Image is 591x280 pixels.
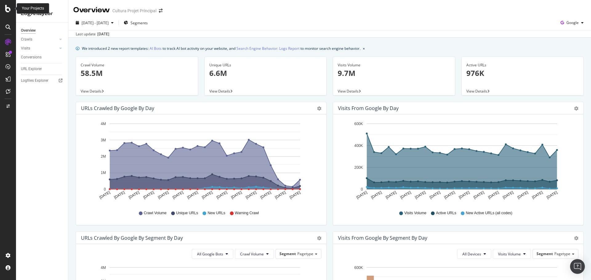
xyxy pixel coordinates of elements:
div: Cultura Projet Principal [112,8,156,14]
text: [DATE] [444,190,456,200]
div: gear [574,236,578,240]
text: [DATE] [546,190,558,200]
div: Crawl Volume [81,62,193,68]
button: Google [558,18,586,28]
text: [DATE] [157,190,170,200]
text: 600K [354,122,363,126]
text: 0 [104,187,106,191]
a: Overview [21,27,64,34]
span: Active URLs [436,211,456,216]
span: Crawl Volume [240,251,264,257]
button: close banner [361,44,366,53]
text: [DATE] [113,190,126,200]
text: 600K [354,266,363,270]
button: Segments [121,18,150,28]
span: View Details [338,89,359,94]
text: [DATE] [414,190,427,200]
span: Visits Volume [498,251,521,257]
div: Logfiles Explorer [21,77,48,84]
p: 58.5M [81,68,193,78]
div: Visits from Google by day [338,105,399,111]
a: AI Bots [150,45,162,52]
text: [DATE] [531,190,544,200]
div: Conversions [21,54,42,61]
div: info banner [76,45,584,52]
text: [DATE] [385,190,397,200]
div: Overview [73,5,110,15]
a: Search Engine Behavior: Logs Report [236,45,300,52]
span: Visits Volume [404,211,426,216]
text: [DATE] [143,190,155,200]
text: 4M [101,266,106,270]
text: [DATE] [201,190,213,200]
div: [DATE] [97,31,109,37]
div: Last update [76,31,109,37]
div: gear [317,106,321,111]
text: [DATE] [128,190,140,200]
text: 400K [354,144,363,148]
div: Crawls [21,36,32,43]
text: 2M [101,154,106,159]
text: [DATE] [216,190,228,200]
a: Visits [21,45,58,52]
text: [DATE] [274,190,287,200]
a: URL Explorer [21,66,64,72]
div: Unique URLs [209,62,322,68]
span: [DATE] - [DATE] [82,20,109,26]
text: 200K [354,165,363,170]
text: 0 [361,187,363,191]
svg: A chart. [81,119,319,205]
p: 9.7M [338,68,450,78]
div: URLs Crawled by Google by day [81,105,154,111]
text: [DATE] [517,190,529,200]
div: Active URLs [466,62,579,68]
div: arrow-right-arrow-left [159,9,163,13]
span: View Details [81,89,102,94]
span: New Active URLs (all codes) [466,211,512,216]
text: [DATE] [245,190,257,200]
div: Visits Volume [338,62,450,68]
text: [DATE] [487,190,500,200]
div: URLs Crawled by Google By Segment By Day [81,235,183,241]
text: [DATE] [429,190,441,200]
button: Crawl Volume [235,249,274,259]
text: [DATE] [473,190,485,200]
text: [DATE] [172,190,184,200]
text: 3M [101,138,106,142]
text: [DATE] [230,190,243,200]
a: Logfiles Explorer [21,77,64,84]
button: All Devices [457,249,491,259]
text: [DATE] [187,190,199,200]
div: Open Intercom Messenger [570,259,585,274]
button: All Google Bots [192,249,233,259]
div: Overview [21,27,36,34]
span: View Details [466,89,487,94]
text: 1M [101,171,106,175]
text: [DATE] [356,190,368,200]
span: All Google Bots [197,251,223,257]
text: 4M [101,122,106,126]
div: URL Explorer [21,66,42,72]
div: gear [317,236,321,240]
svg: A chart. [338,119,576,205]
span: Unique URLs [176,211,198,216]
span: All Devices [462,251,481,257]
div: We introduced 2 new report templates: to track AI bot activity on your website, and to monitor se... [82,45,360,52]
div: Visits from Google By Segment By Day [338,235,427,241]
text: [DATE] [259,190,272,200]
span: View Details [209,89,230,94]
text: [DATE] [370,190,383,200]
span: Pagetype [554,251,570,256]
div: gear [574,106,578,111]
text: [DATE] [458,190,470,200]
p: 976K [466,68,579,78]
a: Crawls [21,36,58,43]
span: Warning Crawl [235,211,259,216]
span: Segments [131,20,148,26]
button: [DATE] - [DATE] [73,18,116,28]
p: 6.6M [209,68,322,78]
text: [DATE] [98,190,111,200]
span: Pagetype [297,251,313,256]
